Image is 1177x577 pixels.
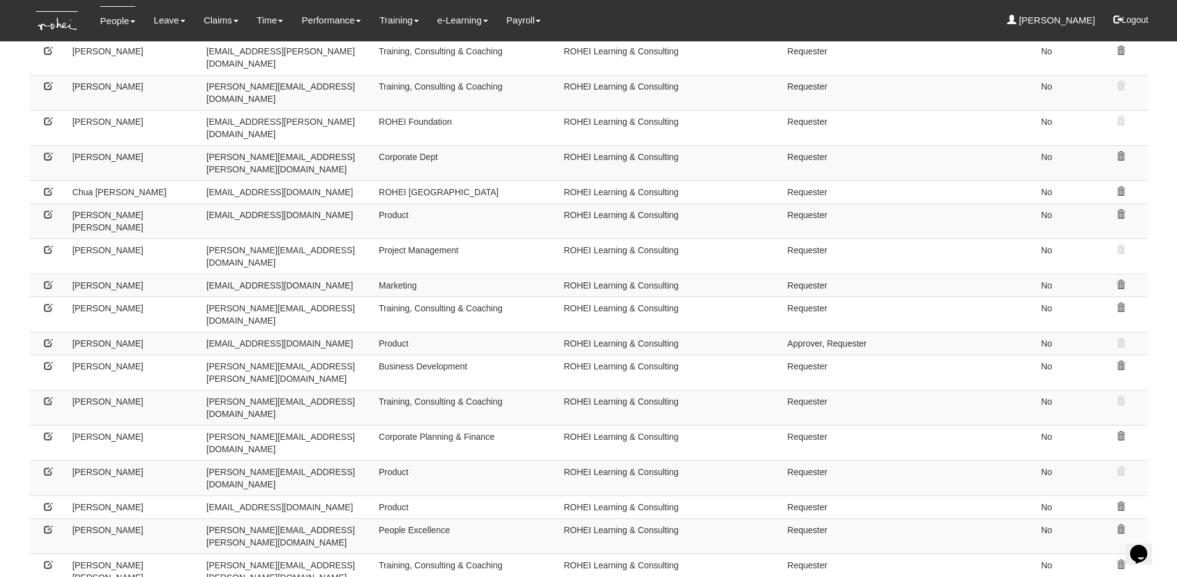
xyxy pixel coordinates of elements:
[201,518,374,554] td: [PERSON_NAME][EMAIL_ADDRESS][PERSON_NAME][DOMAIN_NAME]
[782,203,1036,238] td: Requester
[201,355,374,390] td: [PERSON_NAME][EMAIL_ADDRESS][PERSON_NAME][DOMAIN_NAME]
[782,145,1036,180] td: Requester
[201,495,374,518] td: [EMAIL_ADDRESS][DOMAIN_NAME]
[782,495,1036,518] td: Requester
[782,518,1036,554] td: Requester
[559,518,782,554] td: ROHEI Learning & Consulting
[782,425,1036,460] td: Requester
[67,332,201,355] td: [PERSON_NAME]
[1036,425,1094,460] td: No
[201,180,374,203] td: [EMAIL_ADDRESS][DOMAIN_NAME]
[1036,332,1094,355] td: No
[559,40,782,75] td: ROHEI Learning & Consulting
[201,460,374,495] td: [PERSON_NAME][EMAIL_ADDRESS][DOMAIN_NAME]
[1036,145,1094,180] td: No
[100,6,135,35] a: People
[201,145,374,180] td: [PERSON_NAME][EMAIL_ADDRESS][PERSON_NAME][DOMAIN_NAME]
[782,75,1036,110] td: Requester
[1036,297,1094,332] td: No
[67,145,201,180] td: [PERSON_NAME]
[374,495,559,518] td: Product
[559,180,782,203] td: ROHEI Learning & Consulting
[1036,390,1094,425] td: No
[559,297,782,332] td: ROHEI Learning & Consulting
[374,390,559,425] td: Training, Consulting & Coaching
[559,355,782,390] td: ROHEI Learning & Consulting
[374,75,559,110] td: Training, Consulting & Coaching
[1036,274,1094,297] td: No
[67,297,201,332] td: [PERSON_NAME]
[67,238,201,274] td: [PERSON_NAME]
[67,495,201,518] td: [PERSON_NAME]
[1036,518,1094,554] td: No
[1036,180,1094,203] td: No
[782,40,1036,75] td: Requester
[559,110,782,145] td: ROHEI Learning & Consulting
[374,40,559,75] td: Training, Consulting & Coaching
[374,460,559,495] td: Product
[1105,5,1157,35] button: Logout
[67,274,201,297] td: [PERSON_NAME]
[374,203,559,238] td: Product
[559,460,782,495] td: ROHEI Learning & Consulting
[1036,40,1094,75] td: No
[559,75,782,110] td: ROHEI Learning & Consulting
[67,110,201,145] td: [PERSON_NAME]
[782,238,1036,274] td: Requester
[302,6,361,35] a: Performance
[201,238,374,274] td: [PERSON_NAME][EMAIL_ADDRESS][DOMAIN_NAME]
[154,6,185,35] a: Leave
[559,274,782,297] td: ROHEI Learning & Consulting
[374,180,559,203] td: ROHEI [GEOGRAPHIC_DATA]
[67,425,201,460] td: [PERSON_NAME]
[782,332,1036,355] td: Approver, Requester
[67,390,201,425] td: [PERSON_NAME]
[1036,495,1094,518] td: No
[559,390,782,425] td: ROHEI Learning & Consulting
[201,110,374,145] td: [EMAIL_ADDRESS][PERSON_NAME][DOMAIN_NAME]
[782,390,1036,425] td: Requester
[559,425,782,460] td: ROHEI Learning & Consulting
[1036,460,1094,495] td: No
[201,390,374,425] td: [PERSON_NAME][EMAIL_ADDRESS][DOMAIN_NAME]
[374,425,559,460] td: Corporate Planning & Finance
[559,145,782,180] td: ROHEI Learning & Consulting
[201,203,374,238] td: [EMAIL_ADDRESS][DOMAIN_NAME]
[374,110,559,145] td: ROHEI Foundation
[507,6,541,35] a: Payroll
[782,180,1036,203] td: Requester
[204,6,238,35] a: Claims
[67,460,201,495] td: [PERSON_NAME]
[379,6,419,35] a: Training
[782,297,1036,332] td: Requester
[374,145,559,180] td: Corporate Dept
[559,238,782,274] td: ROHEI Learning & Consulting
[782,460,1036,495] td: Requester
[257,6,284,35] a: Time
[201,274,374,297] td: [EMAIL_ADDRESS][DOMAIN_NAME]
[437,6,488,35] a: e-Learning
[201,297,374,332] td: [PERSON_NAME][EMAIL_ADDRESS][DOMAIN_NAME]
[374,274,559,297] td: Marketing
[1125,528,1165,565] iframe: chat widget
[1036,355,1094,390] td: No
[67,203,201,238] td: [PERSON_NAME] [PERSON_NAME]
[374,332,559,355] td: Product
[67,355,201,390] td: [PERSON_NAME]
[1036,238,1094,274] td: No
[201,40,374,75] td: [EMAIL_ADDRESS][PERSON_NAME][DOMAIN_NAME]
[201,75,374,110] td: [PERSON_NAME][EMAIL_ADDRESS][DOMAIN_NAME]
[67,518,201,554] td: [PERSON_NAME]
[1036,110,1094,145] td: No
[201,332,374,355] td: [EMAIL_ADDRESS][DOMAIN_NAME]
[559,203,782,238] td: ROHEI Learning & Consulting
[782,355,1036,390] td: Requester
[1036,203,1094,238] td: No
[782,110,1036,145] td: Requester
[67,75,201,110] td: [PERSON_NAME]
[1036,75,1094,110] td: No
[374,518,559,554] td: People Excellence
[67,180,201,203] td: Chua [PERSON_NAME]
[67,40,201,75] td: [PERSON_NAME]
[559,495,782,518] td: ROHEI Learning & Consulting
